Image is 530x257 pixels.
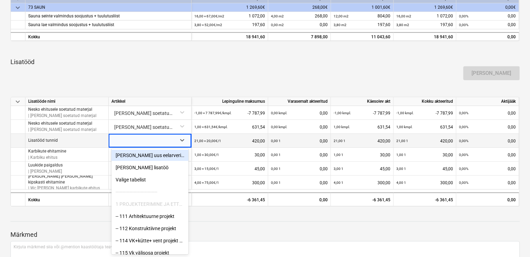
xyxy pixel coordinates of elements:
div: ------------------------------ [111,186,188,197]
div: -- 114 VK+kütte+ vent projekt maja sisene [111,235,188,246]
small: 0,00% [459,153,468,157]
div: 7 898,00 [271,33,328,41]
div: Lisa uus lisatöö [111,162,188,173]
div: 0,00 [459,148,516,162]
div: -- 111 Arhitektuurne projekt [111,211,188,222]
div: 0,00 [271,162,328,176]
span: keyboard_arrow_down [14,98,22,106]
small: 1,00 × 631,54€ / kmpl. [194,125,228,129]
div: Lisatööde nimi [25,97,109,106]
div: 268,00€ [268,3,331,12]
div: Lepinguline maksumus [192,97,268,106]
div: 300,00 [396,176,453,190]
small: 0,00% [459,14,468,18]
div: 1 PROJEKTEERIMINE JA ETTEVALMISTUS [111,198,188,210]
small: 1,00 1 [334,153,343,157]
div: -6 361,45 [334,193,390,207]
div: Valige tabelist [111,174,188,185]
div: 0,00 [268,192,331,206]
small: 1,00 1 [396,153,406,157]
div: Lisa uus eelarverida [111,150,188,161]
small: 12,00 m2 [334,14,349,18]
div: 0,00 [271,134,328,148]
small: 21,00 1 [334,139,345,143]
div: 1 001,60€ [331,3,393,12]
small: 0,00 kmpl. [271,111,287,115]
div: 0,00 [271,21,328,29]
div: 1 269,60€ [393,3,456,12]
div: 0,00 [459,162,516,176]
div: 0,00 [271,120,328,134]
small: 1,00 × 30,00€ / 1 [194,153,219,157]
small: 21,00 × 20,00€ / 1 [194,139,221,143]
div: -7 787,99 [194,106,265,120]
p: Karbikute ehitamine [28,148,66,154]
div: 0,00 [271,176,328,190]
div: 30,00 [334,148,390,162]
p: [PERSON_NAME] [PERSON_NAME] kipskasti ehitamine [28,173,106,185]
small: -1,00 × 7 787,99€ / kmpl. [194,111,232,115]
small: 0,00% [459,167,468,171]
p: | [PERSON_NAME] soetatud materjal [28,126,96,132]
div: 1 269,60€ [192,3,268,12]
div: Kokku [25,192,109,206]
small: 0,00 1 [271,153,281,157]
small: 4,00 1 [334,181,343,185]
div: 197,60 [334,21,390,29]
p: Märkmed [10,231,520,239]
div: Sauna lae valmindus soojustus + tuulutusliist [28,21,188,29]
small: 3,00 1 [334,167,343,171]
div: 0,00 [459,33,516,41]
small: 0,00 1 [271,139,281,143]
div: 631,54 [194,120,265,134]
div: -7 787,99 [334,106,390,120]
p: Nesko ehitusele soetatud materjal [28,120,96,126]
p: | Karbiku ehitus [28,154,66,160]
div: 0,00€ [456,3,519,12]
p: Lisatööd [10,58,520,66]
div: 11 043,60 [334,33,390,41]
div: 0,00 [459,134,516,148]
small: 21,00 1 [396,139,408,143]
p: | Wc [PERSON_NAME] karbikute ehitus [28,185,106,191]
div: 1 072,00 [194,12,265,21]
small: 0,00% [459,23,468,27]
div: Sauna seinte valmindus soojustus + tuulutusliist [28,12,188,21]
div: 0,00 [271,106,328,120]
small: -1,00 kmpl. [334,111,351,115]
small: 1,00 kmpl. [334,125,350,129]
p: Lisatööd tunnid [28,138,58,143]
small: 0,00 kmpl. [271,125,287,129]
p: Luukide paigaldus [28,162,63,168]
small: 0,00 1 [271,167,281,171]
small: 0,00% [459,111,468,115]
div: Kokku akteeritud [393,97,456,106]
small: 0,00% [459,139,468,143]
p: | [PERSON_NAME] [28,168,63,174]
div: 420,00 [396,134,453,148]
div: 0,00 [459,120,516,134]
div: -6 361,45 [393,192,456,206]
small: 4,00 m2 [271,14,284,18]
div: 45,00 [194,162,265,176]
small: 0,00 m2 [271,23,284,27]
small: 0,00% [459,125,468,129]
div: 30,00 [396,148,453,162]
div: -7 787,99 [396,106,453,120]
div: Kokku [25,32,192,41]
small: 3,00 1 [396,167,406,171]
div: Varasemalt akteeritud [268,97,331,106]
small: 4,00 1 [396,181,406,185]
small: 0,00 1 [271,181,281,185]
div: -6 361,45 [192,192,268,206]
div: 45,00 [396,162,453,176]
div: 0,00 [456,192,519,206]
div: 45,00 [334,162,390,176]
small: 0,00% [459,181,468,185]
div: 300,00 [334,176,390,190]
div: -- 112 Konstruktiivne projekt [111,223,188,234]
div: 197,60 [194,21,265,29]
